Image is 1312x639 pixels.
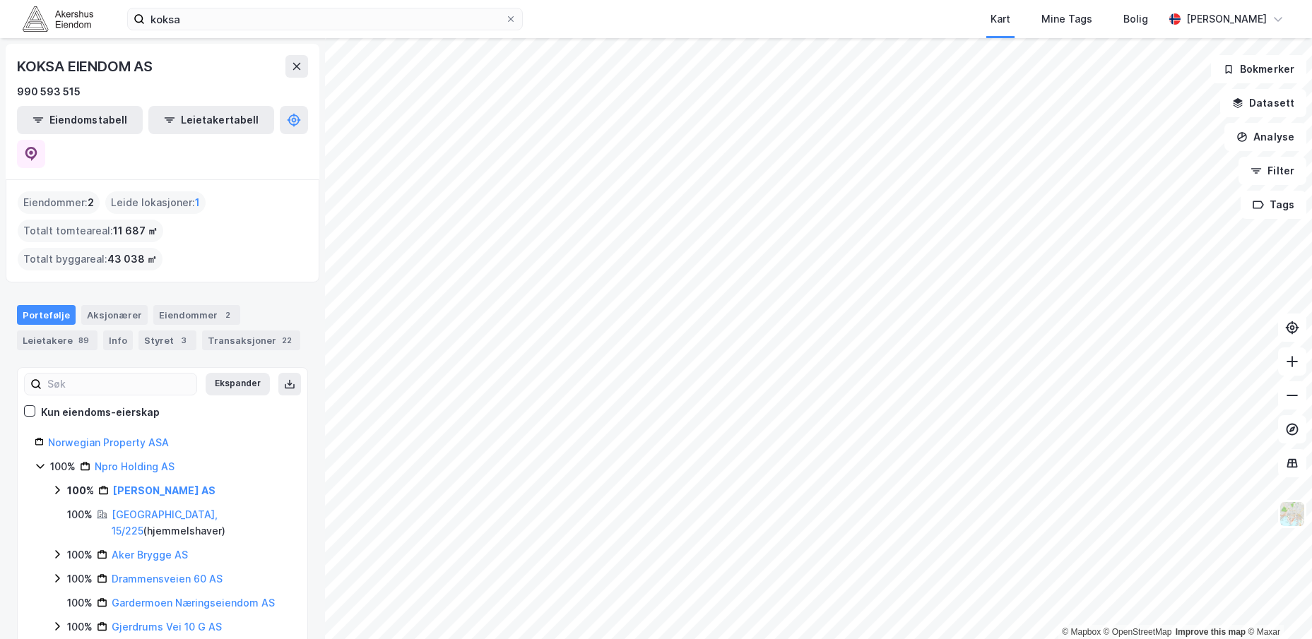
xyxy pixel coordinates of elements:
[76,333,92,347] div: 89
[112,506,290,540] div: ( hjemmelshaver )
[112,508,218,537] a: [GEOGRAPHIC_DATA], 15/225
[113,222,158,239] span: 11 687 ㎡
[202,330,300,350] div: Transaksjoner
[112,621,222,633] a: Gjerdrums Vei 10 G AS
[17,106,143,134] button: Eiendomstabell
[1241,571,1312,639] div: Kontrollprogram for chat
[95,460,175,472] a: Npro Holding AS
[220,308,235,322] div: 2
[41,404,160,421] div: Kun eiendoms-eierskap
[67,595,93,611] div: 100%
[67,506,93,523] div: 100%
[17,305,76,325] div: Portefølje
[1224,123,1306,151] button: Analyse
[206,373,270,395] button: Ekspander
[67,482,94,499] div: 100%
[88,194,94,211] span: 2
[1104,627,1172,637] a: OpenStreetMap
[17,330,97,350] div: Leietakere
[67,571,93,587] div: 100%
[1241,191,1306,219] button: Tags
[17,55,155,78] div: KOKSA EIENDOM AS
[1241,571,1312,639] iframe: Chat Widget
[1239,157,1306,185] button: Filter
[48,436,169,448] a: Norwegian Property ASA
[991,11,1010,28] div: Kart
[18,220,163,242] div: Totalt tomteareal :
[1279,501,1306,527] img: Z
[177,333,191,347] div: 3
[81,305,148,325] div: Aksjonærer
[67,547,93,563] div: 100%
[105,191,206,214] div: Leide lokasjoner :
[279,333,295,347] div: 22
[17,83,81,100] div: 990 593 515
[112,549,188,561] a: Aker Brygge AS
[1186,11,1267,28] div: [PERSON_NAME]
[103,330,133,350] div: Info
[112,573,223,585] a: Drammensveien 60 AS
[42,374,196,395] input: Søk
[138,330,196,350] div: Styret
[50,458,76,475] div: 100%
[67,619,93,635] div: 100%
[1041,11,1092,28] div: Mine Tags
[195,194,200,211] span: 1
[107,251,157,268] span: 43 038 ㎡
[112,597,275,609] a: Gardermoen Næringseiendom AS
[1062,627,1101,637] a: Mapbox
[18,191,100,214] div: Eiendommer :
[145,8,505,30] input: Søk på adresse, matrikkel, gårdeiere, leietakere eller personer
[153,305,240,325] div: Eiendommer
[23,6,93,31] img: akershus-eiendom-logo.9091f326c980b4bce74ccdd9f866810c.svg
[1220,89,1306,117] button: Datasett
[148,106,274,134] button: Leietakertabell
[1211,55,1306,83] button: Bokmerker
[113,484,215,496] a: [PERSON_NAME] AS
[1176,627,1246,637] a: Improve this map
[18,248,162,270] div: Totalt byggareal :
[1123,11,1148,28] div: Bolig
